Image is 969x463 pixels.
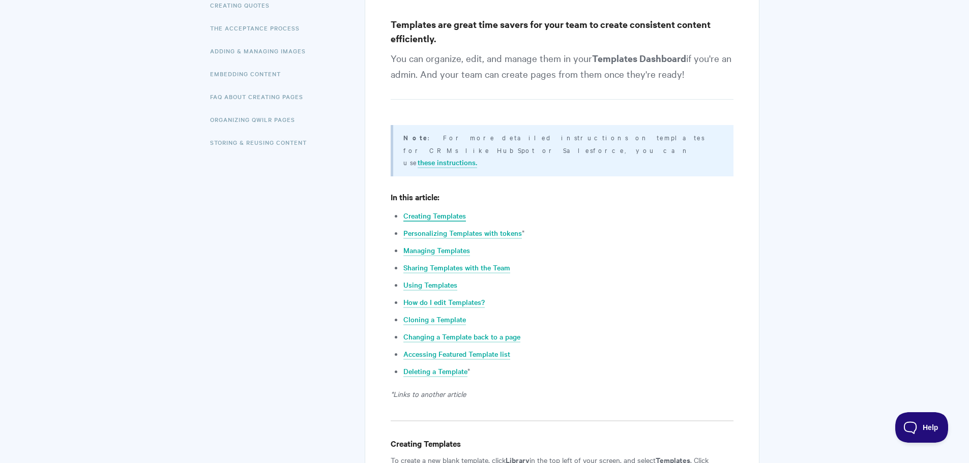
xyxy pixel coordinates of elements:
[210,109,303,130] a: Organizing Qwilr Pages
[210,132,314,152] a: Storing & Reusing Content
[403,366,467,377] a: Deleting a Template
[403,331,520,343] a: Changing a Template back to a page
[210,18,307,38] a: The Acceptance Process
[403,133,428,142] b: Note
[210,41,313,61] a: Adding & Managing Images
[210,86,311,107] a: FAQ About Creating Pages
[210,64,288,84] a: Embedding Content
[418,157,477,168] a: these instructions.
[403,262,510,273] a: Sharing Templates with the Team
[895,412,949,443] iframe: Toggle Customer Support
[592,52,686,65] strong: Templates Dashboard
[403,314,466,325] a: Cloning a Template
[391,17,733,46] h3: Templates are great time savers for your team to create consistent content efficiently.
[403,297,485,308] a: How do I edit Templates?
[403,280,457,291] a: Using Templates
[403,131,720,168] p: : For more detailed instructions on templates for CRMs like HubSpot or Salesforce, you can use
[403,349,510,360] a: Accessing Featured Template list
[403,245,470,256] a: Managing Templates
[391,437,733,450] h4: Creating Templates
[391,191,439,202] strong: In this article:
[391,50,733,100] p: You can organize, edit, and manage them in your if you're an admin. And your team can create page...
[403,210,466,222] a: Creating Templates
[403,228,522,239] a: Personalizing Templates with tokens
[391,389,466,399] em: *Links to another article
